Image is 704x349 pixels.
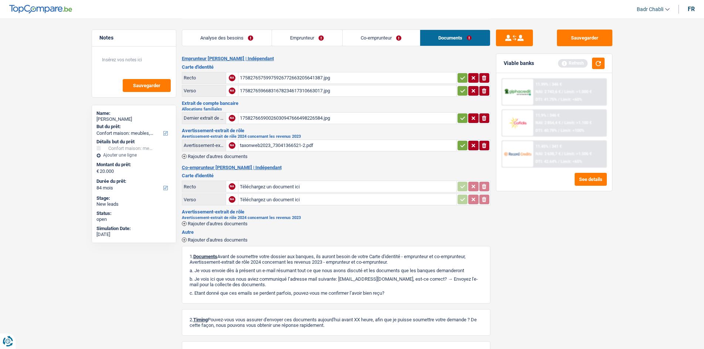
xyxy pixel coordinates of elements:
div: Simulation Date: [96,226,171,232]
div: Stage: [96,195,171,201]
button: Sauvegarder [123,79,171,92]
span: DTI: 40.78% [535,128,557,133]
div: 17582765966831678234617310663017.jpg [240,85,455,96]
div: taxonweb2023_73041366521-2.pdf [240,140,455,151]
span: Limit: >1.000 € [564,89,592,94]
span: NAI: 2 743,6 € [535,89,561,94]
p: 1. Avant de soumettre votre dossier aux banques, ils auront besoin de votre Carte d'identité - em... [190,254,483,265]
h2: Co-emprunteur [PERSON_NAME] | Indépendant [182,165,490,171]
span: Limit: <65% [561,159,582,164]
span: Sauvegarder [133,83,160,88]
span: Limit: >1.100 € [564,120,592,125]
a: Emprunteur [272,30,342,46]
div: New leads [96,201,171,207]
h5: Notes [99,35,169,41]
span: Documents [193,254,217,259]
h3: Carte d'identité [182,65,490,69]
div: NA [229,115,235,122]
h2: Avertissement-extrait de rôle 2024 concernant les revenus 2023 [182,216,490,220]
label: Montant du prêt: [96,162,170,168]
h3: Autre [182,230,490,235]
div: Recto [184,184,224,189]
div: 17582766590026030947666498226584.jpg [240,113,455,124]
div: Détails but du prêt [96,139,171,145]
div: 11.45% | 341 € [535,144,562,149]
span: / [562,120,563,125]
h2: Emprunteur [PERSON_NAME] | Indépendant [182,56,490,62]
div: NA [229,183,235,190]
a: Badr Chabli [631,3,670,16]
div: 11.99% | 346 € [535,82,562,87]
button: Rajouter d'autres documents [182,154,248,159]
span: / [558,97,560,102]
div: 17582765759975926772663205641387.jpg [240,72,455,83]
h3: Extrait de compte bancaire [182,101,490,106]
span: Limit: >1.506 € [564,151,592,156]
div: Dernier extrait de compte pour vos allocations familiales [184,115,224,121]
div: Avertissement-extrait de rôle 2024 concernant les revenus 2023 [184,143,224,148]
div: 11.9% | 346 € [535,113,560,118]
h3: Avertissement-extrait de rôle [182,128,490,133]
label: But du prêt: [96,124,170,130]
div: Viable banks [504,60,534,66]
p: a. Je vous envoie dès à présent un e-mail résumant tout ce que nous avons discuté et les doc... [190,268,483,273]
div: NA [229,142,235,149]
div: Recto [184,75,224,81]
span: Timing [193,317,208,322]
div: [PERSON_NAME] [96,116,171,122]
p: 2. Pouvez-vous vous assurer d'envoyer ces documents aujourd'hui avant XX heure, afin que je puiss... [190,317,483,328]
button: See details [575,173,607,186]
div: NA [229,196,235,203]
span: Rajouter d'autres documents [188,221,248,226]
h2: Avertissement-extrait de rôle 2024 concernant les revenus 2023 [182,134,490,138]
div: Verso [184,88,224,93]
span: / [562,89,563,94]
div: Status: [96,211,171,216]
div: fr [688,6,695,13]
span: / [558,128,560,133]
p: b. Je vois ici que vous nous aviez communiqué l’adresse mail suivante: [EMAIL_ADDRESS][DOMAIN_NA... [190,276,483,287]
h2: Allocations familiales [182,107,490,111]
div: Verso [184,197,224,202]
span: / [558,159,560,164]
span: Rajouter d'autres documents [188,237,248,242]
span: NAI: 2 638,7 € [535,151,561,156]
h3: Carte d'identité [182,173,490,178]
div: [DATE] [96,232,171,237]
div: open [96,216,171,222]
div: Ajouter une ligne [96,153,171,158]
img: TopCompare Logo [9,5,72,14]
span: Badr Chabli [637,6,663,13]
span: Limit: <100% [561,128,584,133]
div: Name: [96,110,171,116]
a: Documents [420,30,490,46]
span: NAI: 2 854,4 € [535,120,561,125]
button: Rajouter d'autres documents [182,221,248,226]
a: Co-emprunteur [343,30,420,46]
span: / [562,151,563,156]
span: Rajouter d'autres documents [188,154,248,159]
button: Sauvegarder [557,30,612,46]
img: AlphaCredit [504,88,531,96]
span: Limit: <60% [561,97,582,102]
p: c. Etant donné que ces emails se perdent parfois, pouvez-vous me confirmer l’avoir bien reçu? [190,290,483,296]
img: Cofidis [504,116,531,130]
span: € [96,168,99,174]
button: Rajouter d'autres documents [182,237,248,242]
img: Record Credits [504,147,531,161]
div: Refresh [558,59,588,67]
div: NA [229,75,235,81]
span: DTI: 41.75% [535,97,557,102]
span: DTI: 42.64% [535,159,557,164]
h3: Avertissement-extrait de rôle [182,209,490,214]
div: NA [229,88,235,94]
label: Durée du prêt: [96,178,170,184]
a: Analyse des besoins [182,30,272,46]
